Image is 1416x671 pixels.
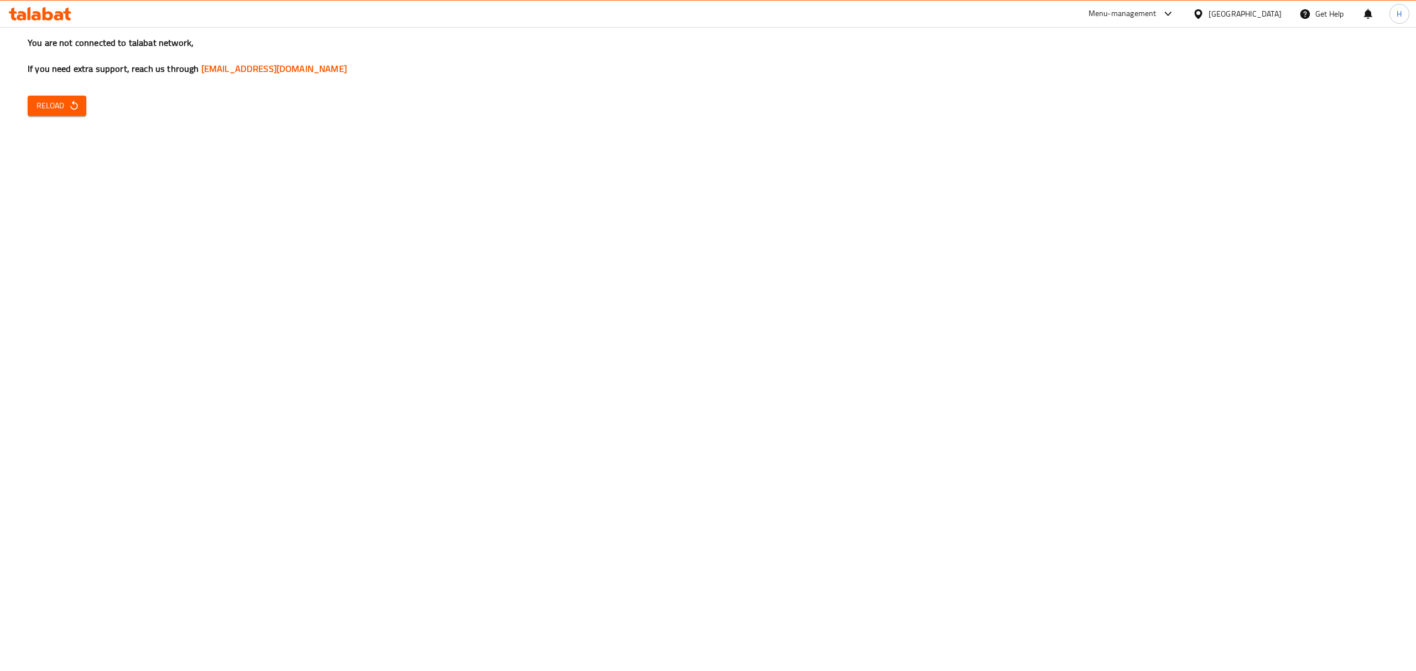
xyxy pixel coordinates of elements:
[201,60,347,77] a: [EMAIL_ADDRESS][DOMAIN_NAME]
[1397,8,1402,20] span: H
[1209,8,1282,20] div: [GEOGRAPHIC_DATA]
[37,99,77,113] span: Reload
[1089,7,1157,20] div: Menu-management
[28,96,86,116] button: Reload
[28,36,1388,75] h3: You are not connected to talabat network, If you need extra support, reach us through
